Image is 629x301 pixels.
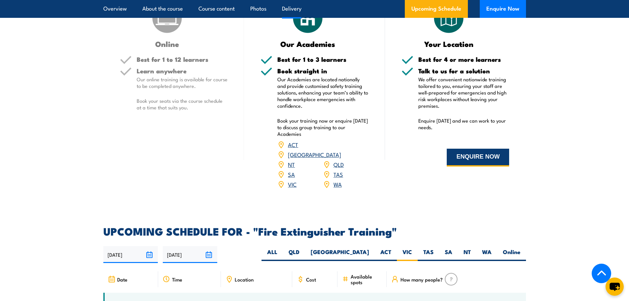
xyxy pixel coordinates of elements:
[333,180,342,188] a: WA
[137,97,228,111] p: Book your seats via the course schedule at a time that suits you.
[288,140,298,148] a: ACT
[172,277,182,282] span: Time
[418,56,509,62] h5: Best for 4 or more learners
[333,170,343,178] a: TAS
[120,40,215,48] h3: Online
[333,160,344,168] a: QLD
[305,248,375,261] label: [GEOGRAPHIC_DATA]
[447,149,509,167] button: ENQUIRE NOW
[277,56,368,62] h5: Best for 1 to 3 learners
[375,248,397,261] label: ACT
[606,278,624,296] button: chat-button
[497,248,526,261] label: Online
[288,160,295,168] a: NT
[103,246,158,263] input: From date
[137,56,228,62] h5: Best for 1 to 12 learners
[351,274,382,285] span: Available spots
[235,277,254,282] span: Location
[277,68,368,74] h5: Book straight in
[262,248,283,261] label: ALL
[401,277,443,282] span: How many people?
[402,40,496,48] h3: Your Location
[288,180,297,188] a: VIC
[458,248,476,261] label: NT
[277,117,368,137] p: Book your training now or enquire [DATE] to discuss group training to our Academies
[117,277,127,282] span: Date
[288,170,295,178] a: SA
[137,76,228,89] p: Our online training is available for course to be completed anywhere.
[418,248,439,261] label: TAS
[306,277,316,282] span: Cost
[397,248,418,261] label: VIC
[288,150,341,158] a: [GEOGRAPHIC_DATA]
[277,76,368,109] p: Our Academies are located nationally and provide customised safety training solutions, enhancing ...
[439,248,458,261] label: SA
[418,68,509,74] h5: Talk to us for a solution
[103,226,526,236] h2: UPCOMING SCHEDULE FOR - "Fire Extinguisher Training"
[418,76,509,109] p: We offer convenient nationwide training tailored to you, ensuring your staff are well-prepared fo...
[137,68,228,74] h5: Learn anywhere
[261,40,355,48] h3: Our Academies
[418,117,509,131] p: Enquire [DATE] and we can work to your needs.
[476,248,497,261] label: WA
[163,246,217,263] input: To date
[283,248,305,261] label: QLD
